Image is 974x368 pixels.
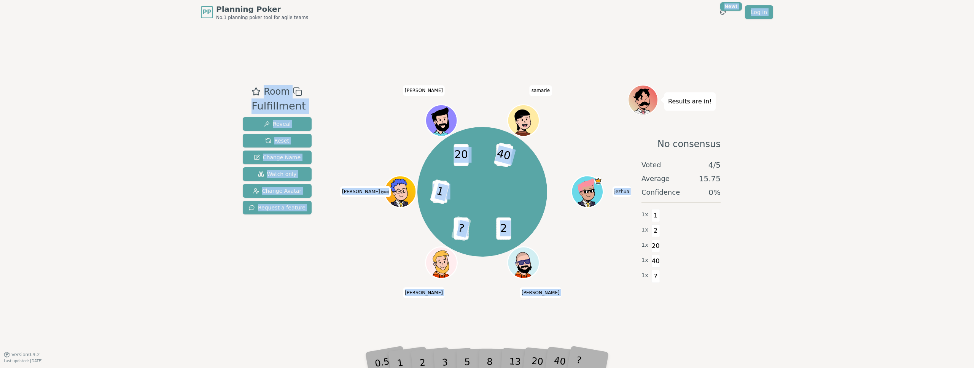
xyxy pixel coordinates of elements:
span: Request a feature [249,204,306,211]
span: Room [264,85,290,98]
span: Confidence [641,187,680,198]
span: No.1 planning poker tool for agile teams [216,14,308,21]
span: 1 x [641,271,648,280]
span: 40 [651,255,660,268]
span: Voted [641,160,661,170]
span: 2 [651,224,660,237]
span: 1 x [641,211,648,219]
span: 40 [493,142,514,168]
span: Click to change your name [340,186,391,197]
span: 15.75 [699,173,721,184]
a: PPPlanning PokerNo.1 planning poker tool for agile teams [201,4,308,21]
span: Click to change your name [520,287,562,298]
span: Reset [265,137,289,144]
span: 1 [651,209,660,222]
span: No consensus [657,138,721,150]
span: (you) [380,190,389,194]
button: Reset [243,134,312,148]
span: PP [202,8,211,17]
p: Results are in! [668,96,712,107]
span: Change Name [254,154,301,161]
span: Click to change your name [403,287,445,298]
span: Reveal [264,120,291,128]
span: Version 0.9.2 [11,352,40,358]
span: 2 [496,217,511,240]
button: New! [716,5,730,19]
span: 0 % [708,187,721,198]
button: Reveal [243,117,312,131]
span: Planning Poker [216,4,308,14]
button: Version0.9.2 [4,352,40,358]
span: ? [451,216,471,241]
span: Watch only [258,170,297,178]
span: 1 x [641,226,648,234]
span: Change Avatar [253,187,302,195]
button: Watch only [243,167,312,181]
button: Add as favourite [251,85,261,98]
div: Fulfillment [251,98,306,114]
button: Change Name [243,151,312,164]
span: Last updated: [DATE] [4,359,43,363]
span: 1 [430,179,450,205]
a: Log in [745,5,773,19]
span: Click to change your name [403,86,445,96]
span: jezhua is the host [594,177,602,185]
span: 1 x [641,256,648,265]
span: 20 [651,240,660,252]
button: Change Avatar [243,184,312,198]
span: 4 / 5 [708,160,721,170]
span: 20 [454,144,468,166]
span: Click to change your name [613,186,632,197]
span: ? [651,270,660,283]
button: Request a feature [243,201,312,214]
span: Average [641,173,670,184]
button: Click to change your avatar [385,177,415,206]
span: Click to change your name [530,86,552,96]
span: 1 x [641,241,648,249]
div: New! [720,2,742,11]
